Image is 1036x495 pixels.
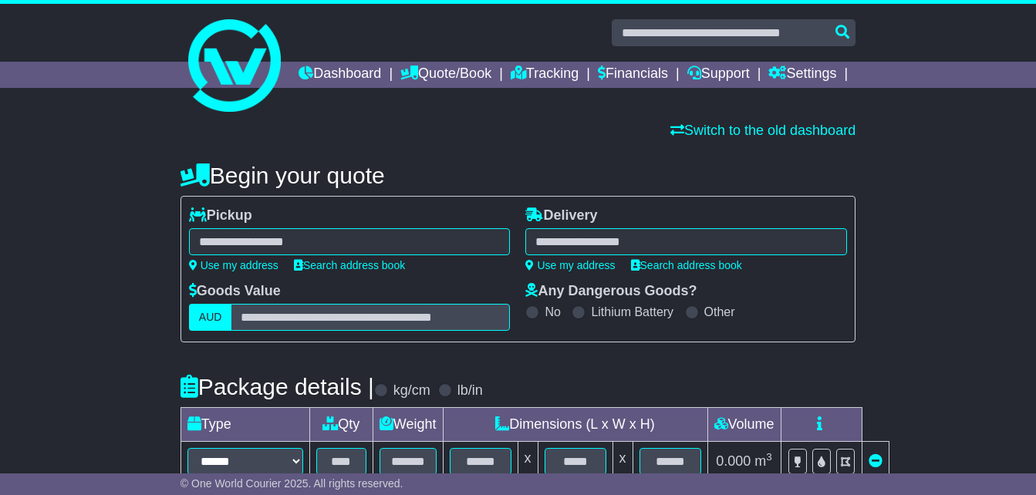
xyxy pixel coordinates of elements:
label: No [545,305,560,319]
a: Dashboard [299,62,381,88]
span: m [754,453,772,469]
span: 0.000 [716,453,751,469]
label: Goods Value [189,283,281,300]
span: © One World Courier 2025. All rights reserved. [181,477,403,490]
h4: Package details | [181,374,374,399]
td: Dimensions (L x W x H) [443,408,707,442]
a: Financials [598,62,668,88]
label: AUD [189,304,232,331]
td: Qty [309,408,373,442]
a: Search address book [294,259,405,271]
a: Switch to the old dashboard [670,123,855,138]
a: Use my address [525,259,615,271]
h4: Begin your quote [181,163,855,188]
a: Remove this item [869,453,882,469]
a: Settings [768,62,836,88]
label: Any Dangerous Goods? [525,283,697,300]
a: Search address book [631,259,742,271]
label: kg/cm [393,382,430,399]
td: x [612,442,633,482]
td: Volume [707,408,781,442]
a: Support [687,62,750,88]
label: Lithium Battery [591,305,673,319]
label: Delivery [525,207,597,224]
td: Weight [373,408,443,442]
a: Quote/Book [400,62,491,88]
a: Use my address [189,259,278,271]
a: Tracking [511,62,579,88]
sup: 3 [766,451,772,463]
label: Pickup [189,207,252,224]
label: Other [704,305,735,319]
td: x [518,442,538,482]
label: lb/in [457,382,483,399]
td: Type [181,408,309,442]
